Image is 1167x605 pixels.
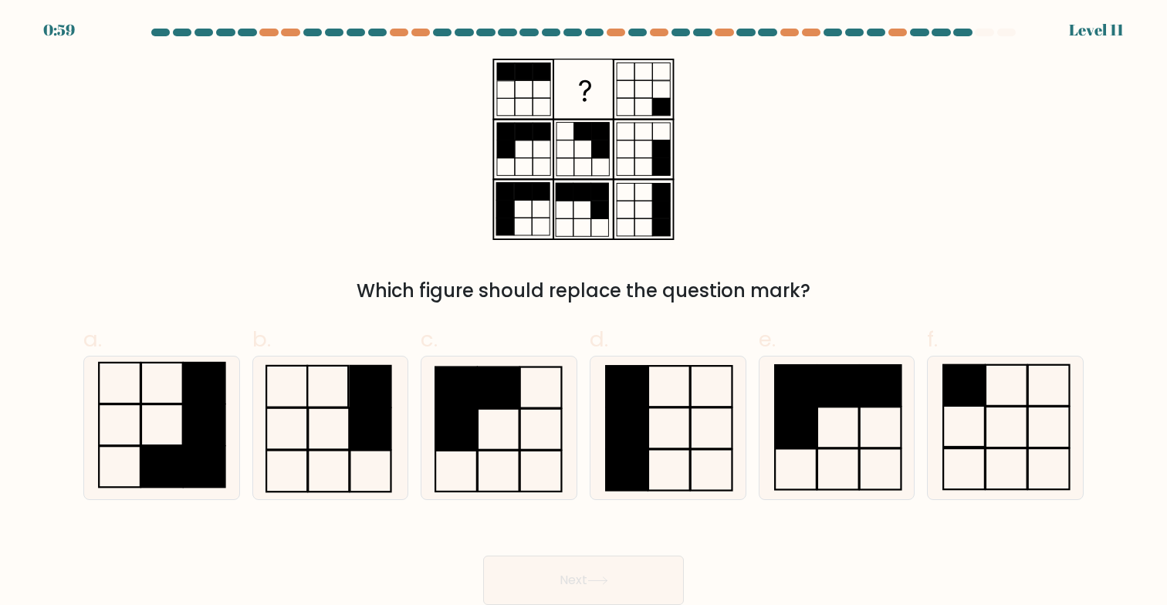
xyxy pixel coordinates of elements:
[483,556,684,605] button: Next
[252,324,271,354] span: b.
[590,324,608,354] span: d.
[421,324,438,354] span: c.
[83,324,102,354] span: a.
[93,277,1074,305] div: Which figure should replace the question mark?
[927,324,938,354] span: f.
[759,324,776,354] span: e.
[43,19,75,42] div: 0:59
[1069,19,1124,42] div: Level 11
